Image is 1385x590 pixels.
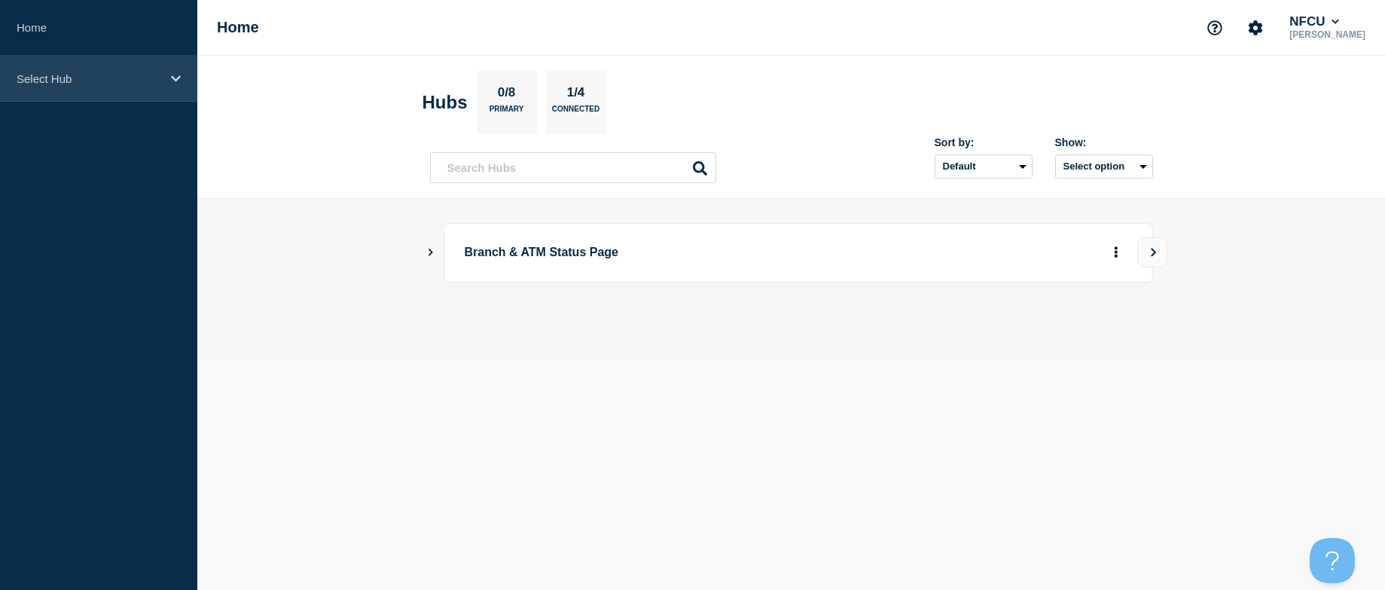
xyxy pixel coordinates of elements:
iframe: Help Scout Beacon - Open [1310,538,1355,583]
button: Account settings [1240,12,1271,44]
button: NFCU [1286,14,1342,29]
input: Search Hubs [430,152,716,183]
button: Show Connected Hubs [427,247,435,258]
p: Select Hub [17,72,161,85]
p: Connected [552,105,599,121]
p: Primary [490,105,524,121]
select: Sort by [935,154,1033,179]
div: Sort by: [935,136,1033,148]
p: Branch & ATM Status Page [465,239,881,267]
h2: Hubs [423,92,468,113]
div: Show: [1055,136,1153,148]
button: More actions [1106,239,1126,267]
p: 0/8 [492,85,521,105]
button: Support [1199,12,1231,44]
p: [PERSON_NAME] [1286,29,1368,40]
h1: Home [217,19,259,36]
button: View [1137,237,1167,267]
button: Select option [1055,154,1153,179]
p: 1/4 [561,85,590,105]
